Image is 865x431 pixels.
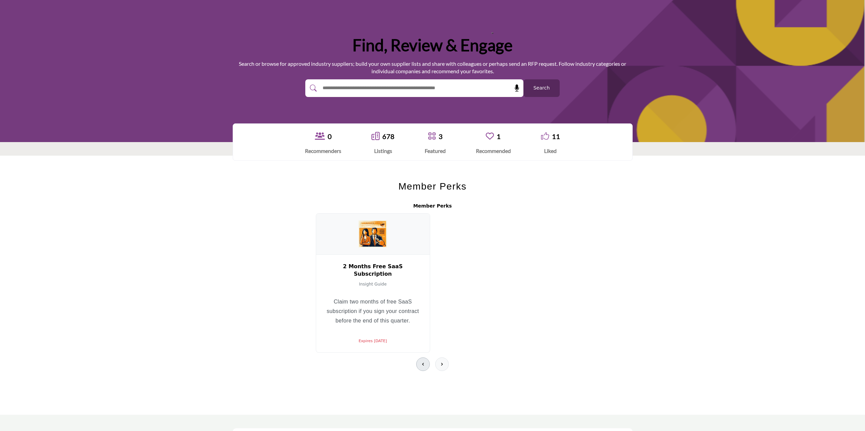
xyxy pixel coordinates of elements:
[497,132,501,140] a: 1
[316,202,550,210] h2: Member Perks
[523,79,560,97] button: Search
[476,147,511,155] div: Recommended
[541,147,560,155] div: Liked
[233,60,633,75] p: Search or browse for approved industry suppliers; build your own supplier lists and share with co...
[316,179,550,194] h2: Member Perks
[359,338,387,343] span: Expires [DATE]
[324,263,422,278] h3: 2 Months Free SaaS Subscription
[541,132,549,140] i: Go to Liked
[428,132,436,141] a: Go to Featured
[533,84,550,92] span: Search
[324,297,422,326] p: Claim two months of free SaaS subscription if you sign your contract before the end of this quarter.
[382,132,395,140] a: 678
[316,213,429,352] a: Insight Guide 2 Months Free SaaS Subscription Insight Guide Claim two months of free SaaS subscri...
[352,35,513,56] h1: Find, Review & Engage
[315,132,325,141] a: View Recommenders
[425,147,446,155] div: Featured
[439,132,443,140] a: 3
[359,282,386,287] span: Insight Guide
[486,132,494,141] a: Go to Recommended
[552,132,560,140] a: 11
[371,147,395,155] div: Listings
[305,147,341,155] div: Recommenders
[359,220,387,248] img: Insight Guide
[328,132,332,140] a: 0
